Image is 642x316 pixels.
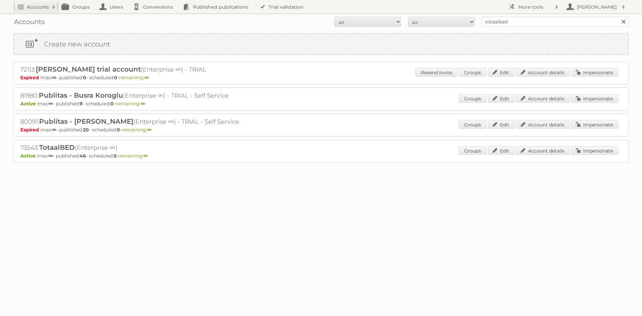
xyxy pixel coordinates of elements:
strong: ∞ [48,101,53,107]
strong: 5 [114,153,116,159]
p: max: - published: - scheduled: - [20,153,622,159]
strong: ∞ [48,153,53,159]
strong: ∞ [52,127,56,133]
strong: ∞ [144,75,149,81]
span: Publitas - Busra Koroglu [39,91,123,99]
span: remaining: [119,75,149,81]
a: Groups [459,120,487,129]
h2: [PERSON_NAME] [575,4,619,10]
span: Expired [20,75,41,81]
p: max: - published: - scheduled: - [20,101,622,107]
strong: 0 [83,75,86,81]
a: Impersonate [571,120,618,129]
a: Edit [488,94,515,103]
h2: Accounts [27,4,49,10]
a: Resend invite [415,68,457,77]
strong: ∞ [143,153,148,159]
p: max: - published: - scheduled: - [20,75,622,81]
p: max: - published: - scheduled: - [20,127,622,133]
a: Account details [516,120,570,129]
a: Account details [516,94,570,103]
a: Edit [488,120,515,129]
span: Active [20,101,37,107]
h2: 72113: (Enterprise ∞) - TRIAL [20,65,254,74]
span: remaining: [118,153,148,159]
a: Impersonate [571,94,618,103]
a: Groups [459,94,487,103]
strong: 0 [110,101,114,107]
a: Groups [459,68,487,77]
strong: ∞ [141,101,145,107]
h2: More tools [518,4,552,10]
strong: 46 [80,153,86,159]
a: Groups [459,146,487,155]
span: [PERSON_NAME] trial account [36,65,141,73]
a: Edit [488,146,515,155]
span: remaining: [122,127,151,133]
strong: 9 [80,101,83,107]
strong: ∞ [147,127,151,133]
a: Edit [488,68,515,77]
span: TotaalBED [39,143,75,151]
h2: 73543: (Enterprise ∞) [20,143,254,152]
span: Expired [20,127,41,133]
span: remaining: [115,101,145,107]
span: Active [20,153,37,159]
h2: 80091: (Enterprise ∞) - TRIAL - Self Service [20,117,254,126]
strong: 0 [117,127,120,133]
a: Impersonate [571,68,618,77]
a: Account details [516,146,570,155]
a: Impersonate [571,146,618,155]
a: Create new account [14,34,628,54]
strong: 0 [114,75,117,81]
a: Account details [516,68,570,77]
h2: 81980: (Enterprise ∞) - TRIAL - Self Service [20,91,254,100]
span: Publitas - [PERSON_NAME] [39,117,133,125]
strong: ∞ [52,75,56,81]
strong: 20 [83,127,89,133]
